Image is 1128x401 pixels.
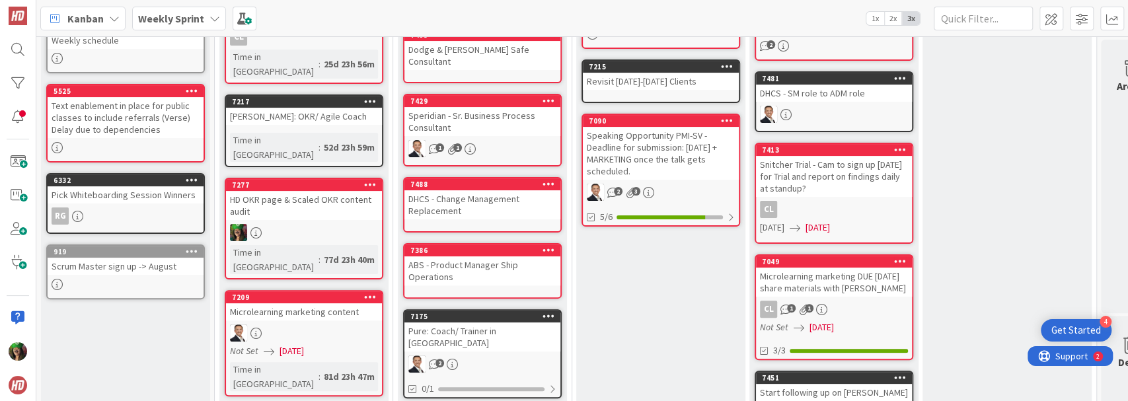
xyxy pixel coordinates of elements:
[319,140,320,155] span: :
[404,355,560,373] div: SL
[408,140,426,157] img: SL
[404,190,560,219] div: DHCS - Change Management Replacement
[614,187,622,196] span: 2
[226,291,382,303] div: 7209
[600,210,613,224] span: 5/6
[1100,316,1111,328] div: 4
[583,73,739,90] div: Revisit [DATE]-[DATE] Clients
[28,2,60,18] span: Support
[410,180,560,189] div: 7488
[760,106,777,123] img: SL
[320,140,378,155] div: 52d 23h 59m
[319,369,320,384] span: :
[583,115,739,127] div: 7090
[767,40,775,49] span: 2
[230,133,319,162] div: Time in [GEOGRAPHIC_DATA]
[583,61,739,73] div: 7215
[453,143,462,152] span: 1
[52,207,69,225] div: RG
[587,184,604,201] img: SL
[934,7,1033,30] input: Quick Filter...
[230,224,247,241] img: SL
[762,257,912,266] div: 7049
[583,61,739,90] div: 7215Revisit [DATE]-[DATE] Clients
[404,95,560,107] div: 7429
[756,144,912,156] div: 7413
[902,12,920,25] span: 3x
[760,301,777,318] div: CL
[404,256,560,285] div: ABS - Product Manager Ship Operations
[230,28,247,46] div: CL
[232,293,382,302] div: 7209
[226,28,382,46] div: CL
[320,57,378,71] div: 25d 23h 56m
[589,116,739,126] div: 7090
[408,355,426,373] img: SL
[410,246,560,255] div: 7386
[48,246,204,258] div: 919
[866,12,884,25] span: 1x
[230,362,319,391] div: Time in [GEOGRAPHIC_DATA]
[762,74,912,83] div: 7481
[48,258,204,275] div: Scrum Master sign up -> August
[48,174,204,203] div: 6332Pick Whiteboarding Session Winners
[48,207,204,225] div: RG
[138,12,204,25] b: Weekly Sprint
[54,247,204,256] div: 919
[404,140,560,157] div: SL
[756,85,912,102] div: DHCS - SM role to ADM role
[404,29,560,70] div: 7485Dodge & [PERSON_NAME] Safe Consultant
[756,106,912,123] div: SL
[583,184,739,201] div: SL
[67,11,104,26] span: Kanban
[1041,319,1111,342] div: Open Get Started checklist, remaining modules: 4
[404,107,560,136] div: Speridian - Sr. Business Process Consultant
[809,320,834,334] span: [DATE]
[756,144,912,197] div: 7413Snitcher Trial - Cam to sign up [DATE] for Trial and report on findings daily at standup?
[232,180,382,190] div: 7277
[226,96,382,108] div: 7217
[230,345,258,357] i: Not Set
[230,324,247,342] img: SL
[410,96,560,106] div: 7429
[756,268,912,297] div: Microlearning marketing DUE [DATE] share materials with [PERSON_NAME]
[320,252,378,267] div: 77d 23h 40m
[320,369,378,384] div: 81d 23h 47m
[230,245,319,274] div: Time in [GEOGRAPHIC_DATA]
[404,95,560,136] div: 7429Speridian - Sr. Business Process Consultant
[226,291,382,320] div: 7209Microlearning marketing content
[404,322,560,351] div: Pure: Coach/ Trainer in [GEOGRAPHIC_DATA]
[806,221,830,235] span: [DATE]
[232,97,382,106] div: 7217
[226,303,382,320] div: Microlearning marketing content
[9,7,27,25] img: Visit kanbanzone.com
[319,57,320,71] span: :
[48,186,204,203] div: Pick Whiteboarding Session Winners
[756,156,912,197] div: Snitcher Trial - Cam to sign up [DATE] for Trial and report on findings daily at standup?
[435,143,444,152] span: 1
[226,224,382,241] div: SL
[280,344,304,358] span: [DATE]
[48,97,204,138] div: Text enablement in place for public classes to include referrals (Verse) Delay due to dependencies
[9,376,27,394] img: avatar
[48,174,204,186] div: 6332
[589,62,739,71] div: 7215
[762,145,912,155] div: 7413
[583,115,739,180] div: 7090Speaking Opportunity PMI-SV - Deadline for submission: [DATE] + MARKETING once the talk gets ...
[48,32,204,49] div: Weekly schedule
[226,324,382,342] div: SL
[226,108,382,125] div: [PERSON_NAME]: OKR/ Agile Coach
[319,252,320,267] span: :
[226,96,382,125] div: 7217[PERSON_NAME]: OKR/ Agile Coach
[48,85,204,138] div: 5525Text enablement in place for public classes to include referrals (Verse) Delay due to depende...
[884,12,902,25] span: 2x
[760,201,777,218] div: CL
[48,85,204,97] div: 5525
[404,178,560,219] div: 7488DHCS - Change Management Replacement
[404,310,560,322] div: 7175
[805,304,813,312] span: 1
[69,5,72,16] div: 2
[404,310,560,351] div: 7175Pure: Coach/ Trainer in [GEOGRAPHIC_DATA]
[756,372,912,384] div: 7451
[54,87,204,96] div: 5525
